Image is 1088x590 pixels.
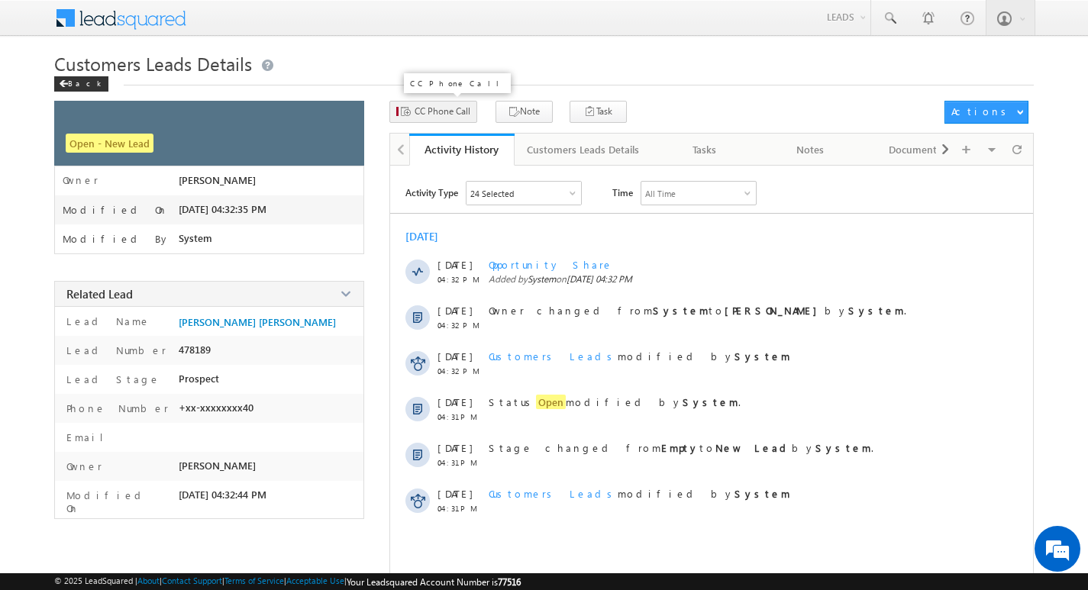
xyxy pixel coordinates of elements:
div: Customers Leads Details [527,140,639,159]
span: Activity Type [405,181,458,204]
div: Back [54,76,108,92]
span: [DATE] [437,487,472,500]
span: Owner changed from to by . [489,304,906,317]
div: Chat with us now [79,80,257,100]
button: CC Phone Call [389,101,477,123]
span: Stage changed from to by . [489,441,873,454]
a: Customers Leads Details [515,134,653,166]
a: About [137,575,160,585]
a: Tasks [653,134,758,166]
label: Lead Name [63,314,150,327]
span: 77516 [498,576,521,588]
strong: Empty [661,441,699,454]
span: [DATE] 04:32 PM [567,273,632,285]
div: Owner Changed,Status Changed,Stage Changed,Source Changed,Notes & 19 more.. [467,182,581,205]
span: Your Leadsquared Account Number is [347,576,521,588]
span: Customers Leads [489,487,618,500]
label: Phone Number [63,401,169,414]
div: Tasks [665,140,744,159]
strong: System [734,487,790,500]
span: Customers Leads Details [54,51,252,76]
a: [PERSON_NAME] [PERSON_NAME] [179,316,336,328]
a: Acceptable Use [286,575,344,585]
p: CC Phone Call [410,78,505,89]
span: Related Lead [66,286,133,301]
strong: System [848,304,904,317]
span: [DATE] 04:32:44 PM [179,488,266,501]
span: Time [612,181,633,204]
span: 478189 [179,343,211,356]
img: d_60004797649_company_0_60004797649 [26,80,64,100]
div: All Time [645,189,676,198]
label: Owner [63,459,102,472]
span: [DATE] 04:32:35 PM [179,203,266,215]
span: 04:32 PM [437,366,483,376]
span: 04:31 PM [437,504,483,513]
strong: System [734,350,790,363]
strong: System [683,395,738,408]
span: 04:32 PM [437,321,483,330]
span: [DATE] [437,350,472,363]
span: [PERSON_NAME] [179,174,256,186]
div: Notes [770,140,850,159]
span: modified by [489,350,790,363]
a: Contact Support [162,575,222,585]
strong: System [653,304,709,317]
textarea: Type your message and hit 'Enter' [20,141,279,457]
label: Email [63,430,115,443]
span: 04:31 PM [437,412,483,421]
label: Modified On [63,204,168,216]
div: Documents [876,140,955,159]
span: Added by on [489,273,991,285]
a: Terms of Service [224,575,284,585]
em: Start Chat [208,470,277,491]
button: Task [570,101,627,123]
div: [DATE] [405,229,455,243]
span: Opportunity Share [489,258,613,271]
span: Status modified by . [489,395,741,409]
span: modified by [489,487,790,500]
span: [DATE] [437,304,472,317]
strong: System [815,441,871,454]
label: Modified By [63,233,170,245]
strong: [PERSON_NAME] [725,304,825,317]
span: 04:32 PM [437,275,483,284]
button: Actions [944,101,1028,124]
a: Notes [758,134,864,166]
div: 24 Selected [470,189,514,198]
span: Open - New Lead [66,134,153,153]
span: 04:31 PM [437,458,483,467]
span: +xx-xxxxxxxx40 [179,401,253,414]
span: CC Phone Call [415,105,470,118]
label: Modified On [63,488,170,514]
span: Prospect [179,372,219,385]
span: System [528,273,556,285]
label: Lead Number [63,343,166,356]
div: Minimize live chat window [250,8,287,44]
span: System [179,232,212,244]
span: Open [536,395,566,409]
a: Documents [864,134,969,166]
strong: New Lead [715,441,792,454]
label: Owner [63,174,98,186]
label: Lead Stage [63,372,160,385]
a: Activity History [409,134,515,166]
div: Actions [951,105,1012,118]
span: [DATE] [437,258,472,271]
span: Customers Leads [489,350,618,363]
span: © 2025 LeadSquared | | | | | [54,575,521,588]
span: [DATE] [437,441,472,454]
span: [PERSON_NAME] [179,459,256,472]
div: Activity History [421,142,503,156]
span: [DATE] [437,395,472,408]
button: Note [496,101,553,123]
